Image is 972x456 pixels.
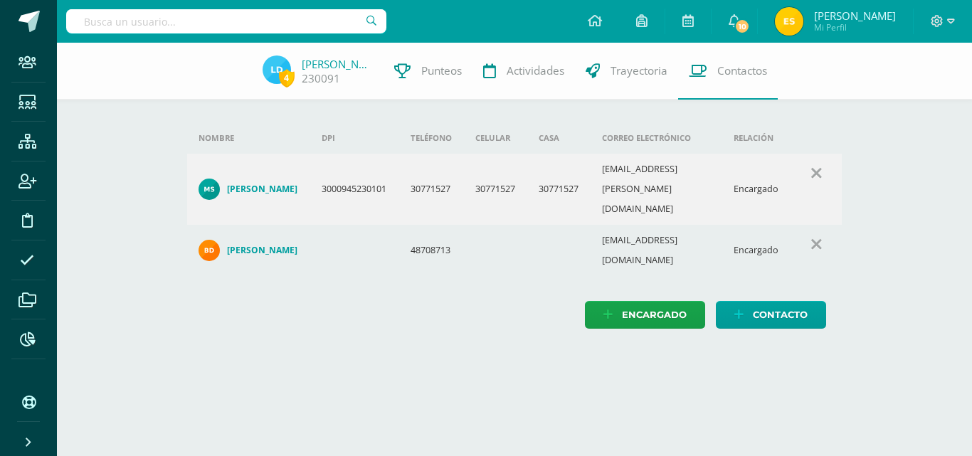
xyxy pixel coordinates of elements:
a: Encargado [585,301,705,329]
span: 4 [279,69,295,87]
td: 3000945230101 [310,154,399,225]
a: [PERSON_NAME] [302,57,373,71]
span: Actividades [507,63,564,78]
td: 30771527 [527,154,591,225]
a: Punteos [384,43,472,100]
th: Casa [527,122,591,154]
a: [PERSON_NAME] [199,240,299,261]
span: Punteos [421,63,462,78]
span: Contacto [753,302,808,328]
a: [PERSON_NAME] [199,179,299,200]
span: Encargado [622,302,687,328]
h4: [PERSON_NAME] [227,184,297,195]
span: 10 [734,18,750,34]
td: Encargado [722,225,791,276]
span: Contactos [717,63,767,78]
a: Contacto [716,301,826,329]
a: Actividades [472,43,575,100]
img: 25e52a3d55c332d2a4888bcf8a502077.png [263,55,291,84]
td: 30771527 [399,154,464,225]
th: DPI [310,122,399,154]
a: Contactos [678,43,778,100]
h4: [PERSON_NAME] [227,245,297,256]
td: 48708713 [399,225,464,276]
img: c8af890a9f6959ce72ae51d11f5cfb67.png [199,240,220,261]
th: Correo electrónico [591,122,722,154]
th: Nombre [187,122,310,154]
img: 5cf0781632c50ad477e0e8a4ff909dbe.png [199,179,220,200]
input: Busca un usuario... [66,9,386,33]
img: 0abf21bd2d0a573e157d53e234304166.png [775,7,803,36]
th: Celular [464,122,527,154]
td: Encargado [722,154,791,225]
a: Trayectoria [575,43,678,100]
td: 30771527 [464,154,527,225]
span: [PERSON_NAME] [814,9,896,23]
span: Mi Perfil [814,21,896,33]
td: [EMAIL_ADDRESS][PERSON_NAME][DOMAIN_NAME] [591,154,722,225]
th: Relación [722,122,791,154]
th: Teléfono [399,122,464,154]
span: Trayectoria [611,63,667,78]
td: [EMAIL_ADDRESS][DOMAIN_NAME] [591,225,722,276]
a: 230091 [302,71,340,86]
